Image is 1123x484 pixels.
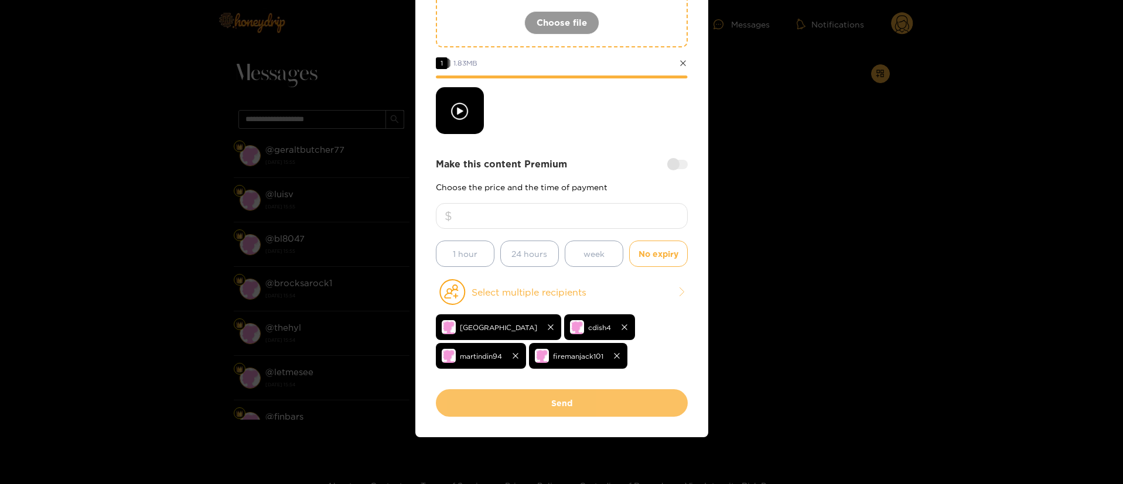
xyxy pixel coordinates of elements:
span: [GEOGRAPHIC_DATA] [460,321,537,334]
img: no-avatar.png [442,349,456,363]
span: firemanjack101 [553,349,603,363]
img: no-avatar.png [442,320,456,334]
strong: Make this content Premium [436,157,567,171]
img: no-avatar.png [535,349,549,363]
span: 1 [436,57,448,69]
span: 1.83 MB [453,59,477,67]
span: 24 hours [511,247,547,260]
button: 24 hours [500,241,559,267]
button: No expiry [629,241,688,267]
span: martindin94 [460,349,502,363]
span: cdish4 [588,321,611,334]
p: Choose the price and the time of payment [436,183,688,191]
span: No expiry [639,247,678,260]
img: no-avatar.png [570,320,584,334]
span: week [583,247,605,260]
button: Send [436,389,688,417]
button: 1 hour [436,241,494,267]
button: Choose file [524,11,599,35]
button: week [565,241,623,267]
span: 1 hour [453,247,477,260]
button: Select multiple recipients [436,279,688,305]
